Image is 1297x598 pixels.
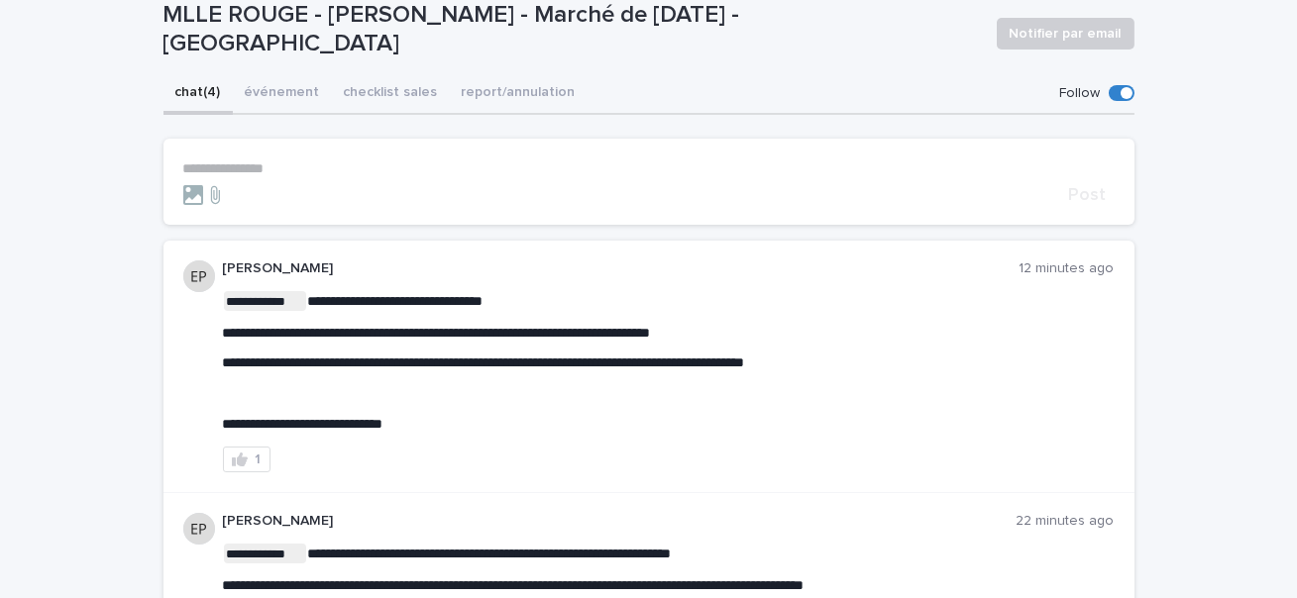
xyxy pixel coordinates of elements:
button: report/annulation [450,73,588,115]
span: Post [1069,186,1107,204]
p: [PERSON_NAME] [223,513,1017,530]
button: chat (4) [163,73,233,115]
p: [PERSON_NAME] [223,260,1020,277]
p: Follow [1060,85,1101,102]
p: 22 minutes ago [1017,513,1115,530]
button: Notifier par email [997,18,1135,50]
div: 1 [256,452,262,466]
button: événement [233,73,332,115]
button: checklist sales [332,73,450,115]
p: MLLE ROUGE - [PERSON_NAME] - Marché de [DATE] - [GEOGRAPHIC_DATA] [163,1,981,58]
button: 1 [223,447,270,472]
p: 12 minutes ago [1020,260,1115,277]
button: Post [1061,186,1115,204]
span: Notifier par email [1010,24,1122,44]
